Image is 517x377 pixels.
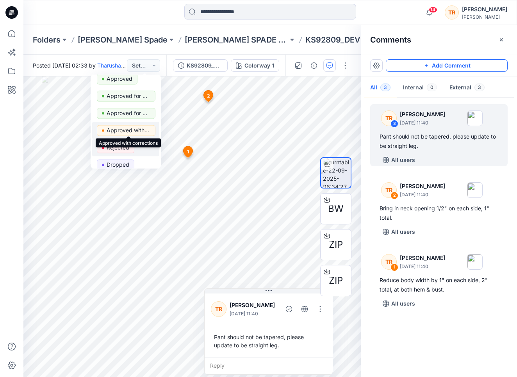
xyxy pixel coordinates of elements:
div: Pant should not be tapered, please update to be straight leg. [211,330,326,352]
button: Internal [397,78,443,98]
span: 14 [429,7,437,13]
p: [DATE] 11:40 [400,263,445,270]
h2: Comments [370,35,411,44]
span: 3 [380,84,390,91]
span: ZIP [329,238,343,252]
span: BW [328,202,344,216]
div: TR [381,182,397,198]
p: All users [391,155,415,165]
div: Reduce body width by 1" on each side, 2" total, at both hem & bust. [380,276,498,294]
p: Dropped [107,160,129,170]
button: KS92809_DEVELOPMENT [173,59,228,72]
div: [PERSON_NAME] [462,14,507,20]
p: KS92809_DEVELOPMENT [305,34,403,45]
button: All [364,78,397,98]
p: Approved for Presentation [107,108,150,118]
button: All users [380,154,418,166]
p: Approved for Production [107,91,150,101]
div: TR [211,301,226,317]
span: 2 [207,92,210,100]
a: [PERSON_NAME] SPADE [DATE] [185,34,288,45]
button: All users [380,297,418,310]
div: TR [381,254,397,270]
p: All users [391,227,415,237]
a: Folders [33,34,61,45]
span: 0 [427,84,437,91]
span: 3 [474,84,485,91]
a: Tharusha Sandadeepa [97,62,155,69]
img: turntable-22-09-2025-06:34:27 [323,158,351,188]
p: [PERSON_NAME] [230,301,280,310]
button: Colorway 1 [231,59,279,72]
a: [PERSON_NAME] Spade [78,34,168,45]
div: 1 [390,263,398,271]
div: Bring in neck opening 1/2" on each side, 1" total. [380,204,498,222]
p: Approved [107,74,132,84]
div: 3 [390,120,398,128]
button: All users [380,226,418,238]
button: External [443,78,491,98]
span: Posted [DATE] 02:33 by [33,61,127,69]
div: TR [381,110,397,126]
button: Details [308,59,320,72]
p: [PERSON_NAME] [400,253,445,263]
button: Add Comment [386,59,508,72]
div: Reply [205,357,333,374]
div: KS92809_DEVELOPMENT [187,61,223,70]
div: [PERSON_NAME] [462,5,507,14]
p: [PERSON_NAME] [400,110,445,119]
p: All users [391,299,415,308]
p: [DATE] 11:40 [230,310,280,318]
div: Pant should not be tapered, please update to be straight leg. [380,132,498,151]
p: Approved with corrections [107,125,150,135]
span: ZIP [329,274,343,288]
p: [DATE] 11:40 [400,119,445,127]
p: Rejected [107,142,129,153]
div: Colorway 1 [244,61,274,70]
div: TR [445,5,459,20]
p: [PERSON_NAME] [400,181,445,191]
p: [DATE] 11:40 [400,191,445,199]
span: 1 [187,148,189,155]
div: 2 [390,192,398,199]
